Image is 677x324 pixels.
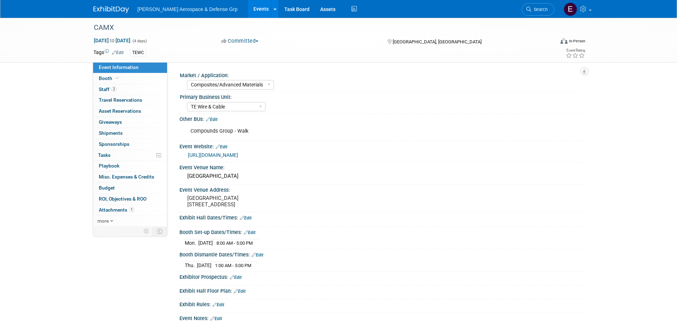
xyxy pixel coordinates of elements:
img: ExhibitDay [93,6,129,13]
span: 1 [129,207,134,212]
div: Exhibit Rules: [179,299,584,308]
a: Asset Reservations [93,106,167,117]
td: [DATE] [197,261,211,269]
span: Tasks [98,152,111,158]
span: more [97,218,109,224]
td: [DATE] [198,239,213,246]
div: Event Venue Name: [179,162,584,171]
span: 8:00 AM - 5:00 PM [216,240,253,246]
a: Travel Reservations [93,95,167,106]
div: Other BUs: [179,114,584,123]
a: Edit [244,230,256,235]
div: CAMX [91,21,544,34]
div: Primary Business Unit: [180,92,581,101]
a: Attachments1 [93,205,167,216]
a: Sponsorships [93,139,167,150]
span: Sponsorships [99,141,129,147]
div: Event Format [512,37,586,48]
div: Exhibitor Prospectus: [179,272,584,281]
div: Event Website: [179,141,584,150]
i: Booth reservation complete [115,76,119,80]
span: Shipments [99,130,123,136]
a: Misc. Expenses & Credits [93,172,167,182]
a: Budget [93,183,167,193]
span: (4 days) [132,39,147,43]
td: Tags [93,49,124,57]
span: Search [531,7,548,12]
span: Misc. Expenses & Credits [99,174,154,180]
button: Committed [219,37,261,45]
a: Edit [112,50,124,55]
span: Booth [99,75,120,81]
span: [GEOGRAPHIC_DATA], [GEOGRAPHIC_DATA] [393,39,482,44]
span: Asset Reservations [99,108,141,114]
div: Exhibit Hall Dates/Times: [179,212,584,222]
td: Toggle Event Tabs [152,227,167,236]
a: Booth [93,73,167,84]
a: Edit [234,289,246,294]
img: Format-Inperson.png [560,38,568,44]
div: Event Venue Address: [179,185,584,193]
span: Travel Reservations [99,97,142,103]
a: ROI, Objectives & ROO [93,194,167,205]
div: In-Person [569,38,585,44]
a: Edit [230,275,242,280]
pre: [GEOGRAPHIC_DATA] [STREET_ADDRESS] [187,195,340,208]
span: [PERSON_NAME] Aerospace & Defense Grp [138,6,238,12]
span: Staff [99,86,117,92]
div: Event Notes: [179,313,584,322]
a: Edit [206,117,217,122]
td: Thu. [185,261,197,269]
span: [DATE] [DATE] [93,37,131,44]
a: Edit [216,144,227,149]
a: Edit [240,216,252,221]
div: Compounds Group - Walk [186,124,506,138]
div: Booth Dismantle Dates/Times: [179,249,584,259]
span: Event Information [99,64,139,70]
a: Edit [252,253,263,257]
a: [URL][DOMAIN_NAME] [188,152,238,158]
a: Search [522,3,554,16]
div: TEWC [130,49,146,57]
span: ROI, Objectives & ROO [99,196,146,202]
div: Booth Set-up Dates/Times: [179,227,584,236]
a: Staff2 [93,84,167,95]
div: Exhibit Hall Floor Plan: [179,286,584,295]
a: more [93,216,167,227]
a: Giveaways [93,117,167,128]
div: Event Rating [566,49,585,52]
img: Eva Weber [564,2,577,16]
a: Event Information [93,62,167,73]
span: Attachments [99,207,134,213]
a: Shipments [93,128,167,139]
span: Playbook [99,163,119,169]
td: Mon. [185,239,198,246]
span: 1:00 AM - 5:00 PM [215,263,251,268]
span: Budget [99,185,115,191]
span: Giveaways [99,119,122,125]
a: Edit [213,302,224,307]
div: Market / Application: [180,70,581,79]
td: Personalize Event Tab Strip [140,227,153,236]
span: 2 [111,86,117,92]
div: [GEOGRAPHIC_DATA] [185,171,579,182]
span: to [109,38,115,43]
a: Tasks [93,150,167,161]
a: Edit [210,316,222,321]
a: Playbook [93,161,167,171]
